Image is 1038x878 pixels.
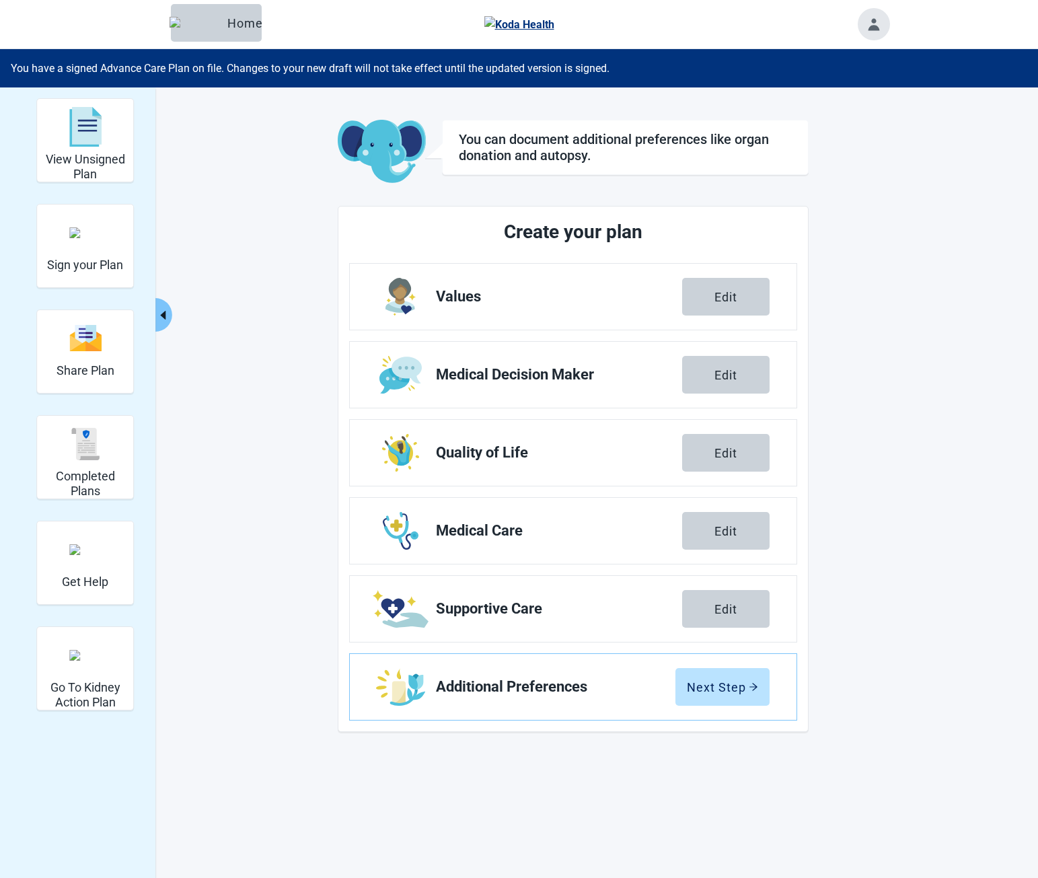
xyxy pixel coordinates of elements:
[436,289,682,305] span: Values
[675,668,770,706] button: Next Steparrow-right
[436,523,682,539] span: Medical Care
[682,512,770,550] button: Edit
[36,98,134,182] div: View Unsigned Plan
[42,152,128,181] h2: View Unsigned Plan
[350,498,796,564] a: Edit Medical Care section
[257,120,889,732] main: Main content
[42,469,128,498] h2: Completed Plans
[436,601,682,617] span: Supportive Care
[714,368,737,381] div: Edit
[484,16,554,33] img: Koda Health
[436,679,675,695] span: Additional Preferences
[69,324,102,353] img: svg%3e
[62,575,108,589] h2: Get Help
[687,680,758,694] div: Next Step
[47,258,123,272] h2: Sign your Plan
[36,521,134,605] div: Get Help
[36,204,134,288] div: Sign your Plan
[436,367,682,383] span: Medical Decision Maker
[858,8,890,40] button: Toggle account menu
[36,415,134,499] div: Completed Plans
[157,309,170,322] span: caret-left
[155,298,172,332] button: Collapse menu
[350,654,796,720] a: Edit Additional Preferences section
[682,434,770,472] button: Edit
[350,264,796,330] a: Edit Values section
[350,342,796,408] a: Edit Medical Decision Maker section
[682,356,770,394] button: Edit
[69,107,102,147] img: svg%3e
[714,446,737,460] div: Edit
[57,363,114,378] h2: Share Plan
[400,217,747,247] h2: Create your plan
[682,278,770,316] button: Edit
[170,17,222,29] img: Elephant
[69,544,102,555] img: person-question.svg
[714,524,737,538] div: Edit
[682,590,770,628] button: Edit
[36,626,134,710] div: Go To Kidney Action Plan
[749,682,758,692] span: arrow-right
[714,290,737,303] div: Edit
[182,16,251,30] div: Home
[69,650,102,661] img: kidney_action_plan.svg
[350,420,796,486] a: Edit Quality of Life section
[171,4,262,42] button: ElephantHome
[459,131,792,163] h1: You can document additional preferences like organ donation and autopsy.
[69,428,102,460] img: svg%3e
[69,227,102,238] img: make_plan_official.svg
[350,576,796,642] a: Edit Supportive Care section
[36,309,134,394] div: Share Plan
[436,445,682,461] span: Quality of Life
[42,680,128,709] h2: Go To Kidney Action Plan
[714,602,737,616] div: Edit
[338,120,426,184] img: Koda Elephant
